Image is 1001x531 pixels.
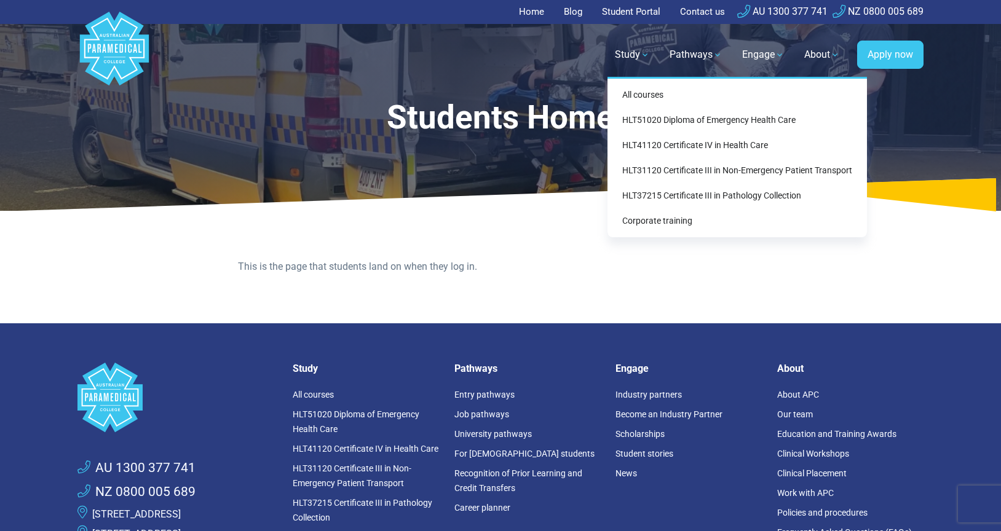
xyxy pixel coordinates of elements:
[615,409,722,419] a: Become an Industry Partner
[662,37,730,72] a: Pathways
[293,463,411,488] a: HLT31120 Certificate III in Non-Emergency Patient Transport
[777,363,924,374] h5: About
[797,37,847,72] a: About
[238,259,762,274] p: This is the page that students land on when they log in.
[777,468,847,478] a: Clinical Placement
[857,41,924,69] a: Apply now
[77,482,196,502] a: NZ 0800 005 689
[615,449,673,458] a: Student stories
[607,37,657,72] a: Study
[454,468,582,493] a: Recognition of Prior Learning and Credit Transfers
[293,444,438,454] a: HLT41120 Certificate IV in Health Care
[77,458,196,478] a: AU 1300 377 741
[612,159,862,182] a: HLT31120 Certificate III in Non-Emergency Patient Transport
[293,498,432,522] a: HLT37215 Certificate III in Pathology Collection
[612,210,862,232] a: Corporate training
[293,363,440,374] h5: Study
[612,109,862,132] a: HLT51020 Diploma of Emergency Health Care
[293,409,419,434] a: HLT51020 Diploma of Emergency Health Care
[833,6,924,17] a: NZ 0800 005 689
[92,508,181,520] a: [STREET_ADDRESS]
[777,508,868,517] a: Policies and procedures
[293,390,334,399] a: All courses
[737,6,828,17] a: AU 1300 377 741
[77,363,278,432] a: Space
[454,449,595,458] a: For [DEMOGRAPHIC_DATA] students
[777,429,896,439] a: Education and Training Awards
[615,429,665,439] a: Scholarships
[777,449,849,458] a: Clinical Workshops
[615,390,682,399] a: Industry partners
[612,84,862,106] a: All courses
[777,390,819,399] a: About APC
[454,503,510,513] a: Career planner
[777,409,813,419] a: Our team
[612,184,862,207] a: HLT37215 Certificate III in Pathology Collection
[612,134,862,157] a: HLT41120 Certificate IV in Health Care
[454,390,515,399] a: Entry pathways
[454,409,509,419] a: Job pathways
[615,363,762,374] h5: Engage
[607,77,867,237] div: Study
[735,37,792,72] a: Engage
[183,98,818,137] h1: Students Home
[454,429,532,439] a: University pathways
[615,468,637,478] a: News
[777,488,834,498] a: Work with APC
[77,24,151,86] a: Australian Paramedical College
[454,363,601,374] h5: Pathways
